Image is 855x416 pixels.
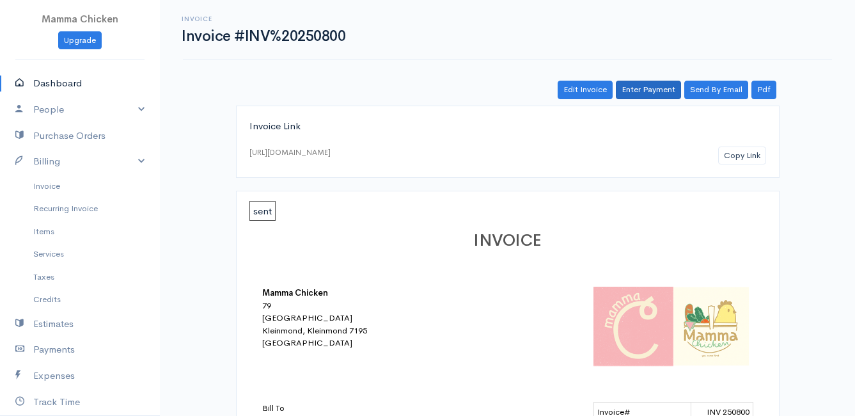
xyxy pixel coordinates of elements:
[684,81,748,99] a: Send By Email
[182,15,345,22] h6: Invoice
[751,81,776,99] a: Pdf
[58,31,102,50] a: Upgrade
[182,28,345,44] h1: Invoice #INV%20250800
[262,287,328,298] b: Mamma Chicken
[249,201,276,221] span: sent
[616,81,681,99] a: Enter Payment
[262,402,486,415] p: Bill To
[42,13,118,25] span: Mamma Chicken
[249,119,766,134] div: Invoice Link
[249,147,331,158] div: [URL][DOMAIN_NAME]
[558,81,613,99] a: Edit Invoice
[262,232,753,250] h1: INVOICE
[262,300,486,349] div: 79 [GEOGRAPHIC_DATA] Kleinmond, Kleinmond 7195 [GEOGRAPHIC_DATA]
[718,147,766,165] button: Copy Link
[593,287,753,366] img: logo-42320.png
